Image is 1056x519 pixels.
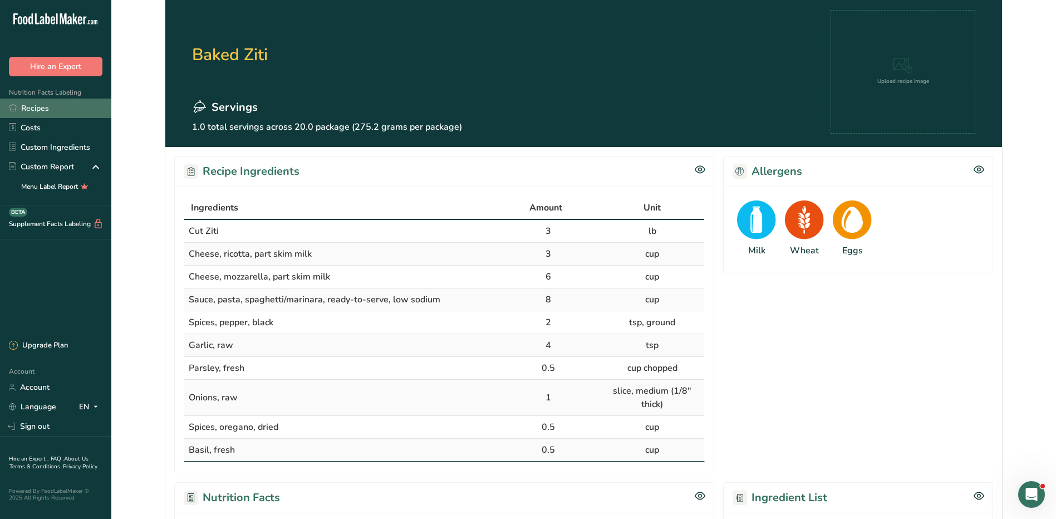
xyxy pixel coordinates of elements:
[496,220,600,243] td: 3
[192,120,462,134] p: 1.0 total servings across 20.0 package (275.2 grams per package)
[9,488,102,501] div: Powered By FoodLabelMaker © 2025 All Rights Reserved
[842,244,863,257] div: Eggs
[63,463,97,471] a: Privacy Policy
[600,439,704,461] td: cup
[1018,481,1045,508] iframe: Intercom live chat
[600,380,704,416] td: slice, medium (1/8" thick)
[189,271,330,283] span: Cheese, mozzarella, part skim milk
[600,357,704,380] td: cup chopped
[189,421,278,433] span: Spices, oregano, dried
[192,10,462,99] h2: Baked Ziti
[496,243,600,266] td: 3
[9,208,27,217] div: BETA
[184,163,299,180] h2: Recipe Ingredients
[877,77,929,86] div: Upload recipe image
[189,444,235,456] span: Basil, fresh
[9,161,74,173] div: Custom Report
[9,455,89,471] a: About Us .
[496,334,600,357] td: 4
[733,163,802,180] h2: Allergens
[212,99,258,116] span: Servings
[79,400,102,414] div: EN
[496,416,600,439] td: 0.5
[833,200,872,239] img: Eggs
[600,220,704,243] td: lb
[600,334,704,357] td: tsp
[529,201,562,214] span: Amount
[9,463,63,471] a: Terms & Conditions .
[9,455,48,463] a: Hire an Expert .
[51,455,64,463] a: FAQ .
[189,248,312,260] span: Cheese, ricotta, part skim milk
[496,357,600,380] td: 0.5
[496,266,600,288] td: 6
[189,225,219,237] span: Cut Ziti
[785,200,824,239] img: Wheat
[733,489,827,506] h2: Ingredient List
[790,244,819,257] div: Wheat
[189,362,244,374] span: Parsley, fresh
[644,201,661,214] span: Unit
[189,316,273,329] span: Spices, pepper, black
[496,288,600,311] td: 8
[9,340,68,351] div: Upgrade Plan
[189,293,440,306] span: Sauce, pasta, spaghetti/marinara, ready-to-serve, low sodium
[496,380,600,416] td: 1
[600,416,704,439] td: cup
[9,397,56,417] a: Language
[600,311,704,334] td: tsp, ground
[189,391,238,404] span: Onions, raw
[748,244,765,257] div: Milk
[600,266,704,288] td: cup
[191,201,238,214] span: Ingredients
[600,288,704,311] td: cup
[496,311,600,334] td: 2
[496,439,600,461] td: 0.5
[189,339,233,351] span: Garlic, raw
[184,489,280,506] h2: Nutrition Facts
[600,243,704,266] td: cup
[737,200,776,239] img: Milk
[9,57,102,76] button: Hire an Expert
